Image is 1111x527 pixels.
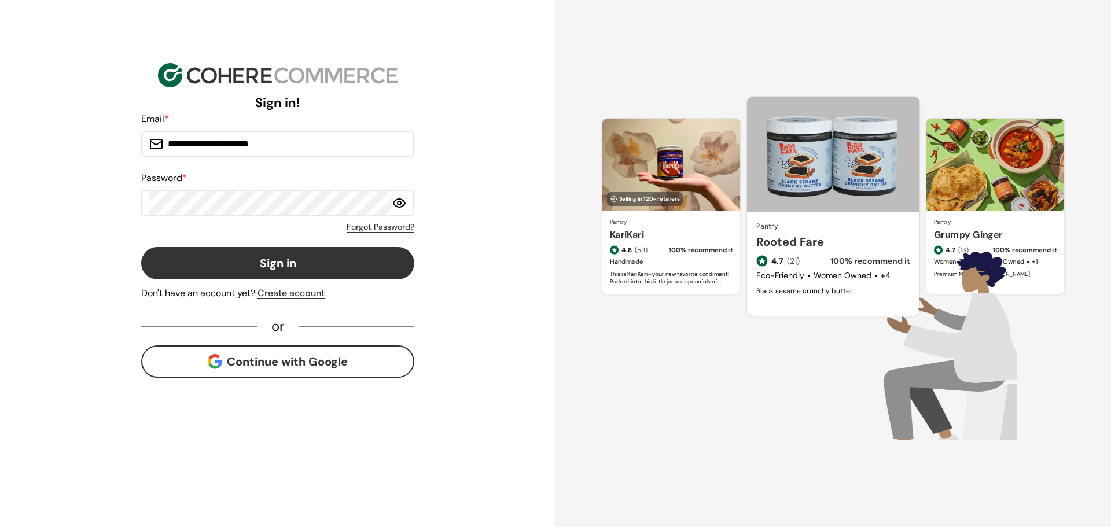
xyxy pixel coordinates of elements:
a: Rooted Fare [756,233,910,250]
a: Forgot Password? [347,221,414,233]
img: cohereLogo [158,63,397,87]
a: Create account [257,286,325,300]
label: Password [141,172,187,184]
button: Continue with Google [141,345,414,378]
a: Grumpy Ginger [934,228,1057,242]
div: Don't have an account yet? [141,286,414,300]
button: Sign in [141,247,414,279]
div: or [257,321,299,331]
p: Sign in! [255,93,300,112]
label: Email [141,113,169,125]
a: KariKari [610,228,733,242]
